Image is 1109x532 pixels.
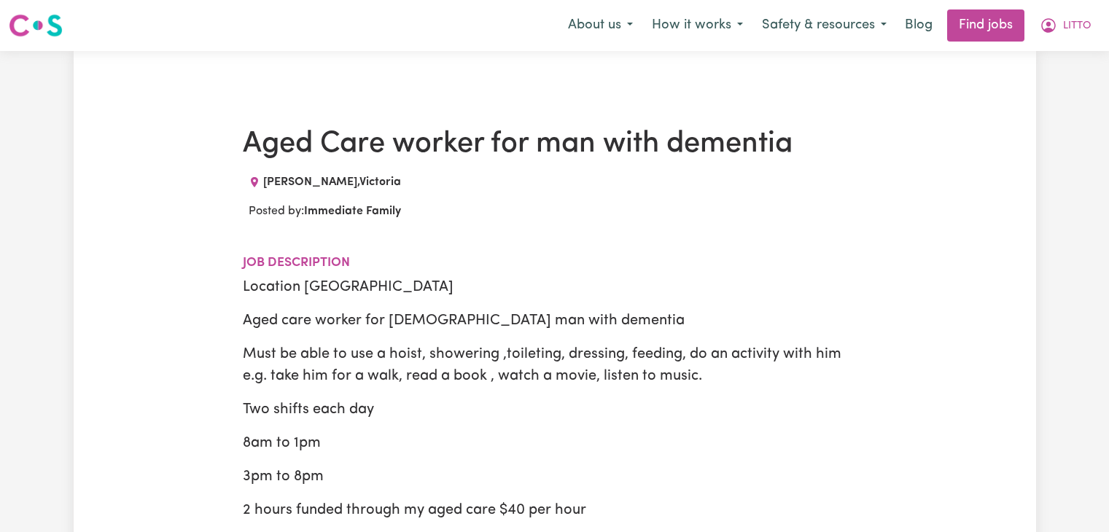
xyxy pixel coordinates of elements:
[243,343,867,387] p: Must be able to use a hoist, showering ,toileting, dressing, feeding, do an activity with him e.g...
[243,127,867,162] h1: Aged Care worker for man with dementia
[243,276,867,298] p: Location [GEOGRAPHIC_DATA]
[642,10,752,41] button: How it works
[243,432,867,454] p: 8am to 1pm
[947,9,1024,42] a: Find jobs
[304,206,401,217] b: Immediate Family
[243,310,867,332] p: Aged care worker for [DEMOGRAPHIC_DATA] man with dementia
[9,9,63,42] a: Careseekers logo
[243,173,407,191] div: Job location: DOREEN, Victoria
[263,176,401,188] span: [PERSON_NAME] , Victoria
[243,499,867,521] p: 2 hours funded through my aged care $40 per hour
[243,255,867,270] h2: Job description
[559,10,642,41] button: About us
[249,206,401,217] span: Posted by:
[243,399,867,420] p: Two shifts each day
[9,12,63,39] img: Careseekers logo
[243,466,867,488] p: 3pm to 8pm
[752,10,896,41] button: Safety & resources
[1030,10,1100,41] button: My Account
[1063,18,1091,34] span: LITTO
[896,9,941,42] a: Blog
